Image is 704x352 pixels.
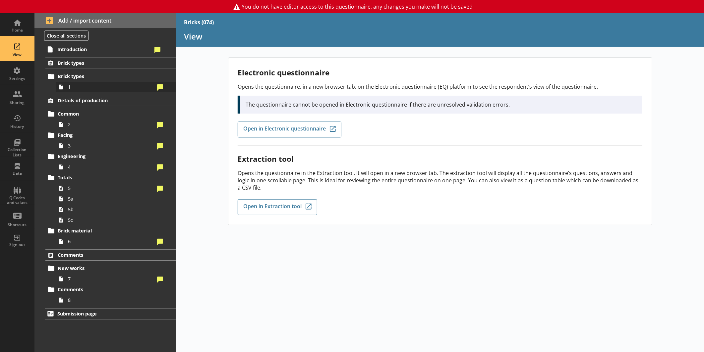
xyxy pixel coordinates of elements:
[48,151,176,172] li: Engineering4
[57,46,152,52] span: Introduction
[34,95,176,247] li: Details of productionCommon2Facing3Engineering4Totals55a5b5cBrick material6
[48,109,176,130] li: Common2
[45,130,176,140] a: Facing
[58,153,152,159] span: Engineering
[68,196,154,202] span: 5a
[6,52,29,57] div: View
[45,172,176,183] a: Totals
[246,101,637,108] p: The questionnaire cannot be opened in Electronic questionnaire if there are unresolved validation...
[48,71,176,92] li: Brick types1
[48,225,176,247] li: Brick material6
[48,263,176,284] li: New works7
[34,13,176,28] button: Add / import content
[56,183,176,194] a: 5
[184,19,214,26] div: Bricks (074)
[58,174,152,181] span: Totals
[68,121,154,128] span: 2
[45,71,176,82] a: Brick types
[45,284,176,295] a: Comments
[238,154,642,164] h2: Extraction tool
[45,95,176,106] a: Details of production
[68,297,154,303] span: 8
[68,217,154,223] span: 5c
[56,162,176,172] a: 4
[6,76,29,81] div: Settings
[45,249,176,261] a: Comments
[45,263,176,274] a: New works
[56,140,176,151] a: 3
[68,164,154,170] span: 4
[56,215,176,225] a: 5c
[68,142,154,149] span: 3
[56,82,176,92] a: 1
[45,109,176,119] a: Common
[68,276,154,282] span: 7
[6,222,29,227] div: Shortcuts
[58,111,152,117] span: Common
[68,84,154,90] span: 1
[58,97,152,104] span: Details of production
[56,119,176,130] a: 2
[6,147,29,157] div: Collection Lists
[6,196,29,205] div: Q Codes and values
[6,28,29,33] div: Home
[45,57,176,68] a: Brick types
[48,284,176,306] li: Comments8
[243,204,302,211] span: Open in Extraction tool
[58,265,152,271] span: New works
[34,57,176,92] li: Brick typesBrick types1
[45,44,176,54] a: Introduction
[45,225,176,236] a: Brick material
[58,227,152,234] span: Brick material
[44,31,88,41] button: Close all sections
[6,242,29,247] div: Sign out
[58,252,152,258] span: Comments
[58,286,152,293] span: Comments
[238,199,317,215] a: Open in Extraction tool
[58,132,152,138] span: Facing
[48,172,176,225] li: Totals55a5b5c
[68,238,154,244] span: 6
[56,295,176,306] a: 8
[56,194,176,204] a: 5a
[238,122,341,137] a: Open in Electronic questionnaire
[238,169,642,191] p: Opens the questionnaire in the Extraction tool. It will open in a new browser tab. The extraction...
[56,236,176,247] a: 6
[238,83,642,90] p: Opens the questionnaire, in a new browser tab, on the Electronic questionnaire (EQ) platform to s...
[68,206,154,213] span: 5b
[45,151,176,162] a: Engineering
[58,60,152,66] span: Brick types
[34,249,176,306] li: CommentsNew works7Comments8
[68,185,154,191] span: 5
[57,310,152,317] span: Submission page
[56,204,176,215] a: 5b
[56,274,176,284] a: 7
[238,67,642,78] h2: Electronic questionnaire
[6,124,29,129] div: History
[184,31,696,42] h1: View
[6,100,29,105] div: Sharing
[45,308,176,319] a: Submission page
[243,126,326,133] span: Open in Electronic questionnaire
[46,17,165,24] span: Add / import content
[48,130,176,151] li: Facing3
[58,73,152,79] span: Brick types
[6,171,29,176] div: Data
